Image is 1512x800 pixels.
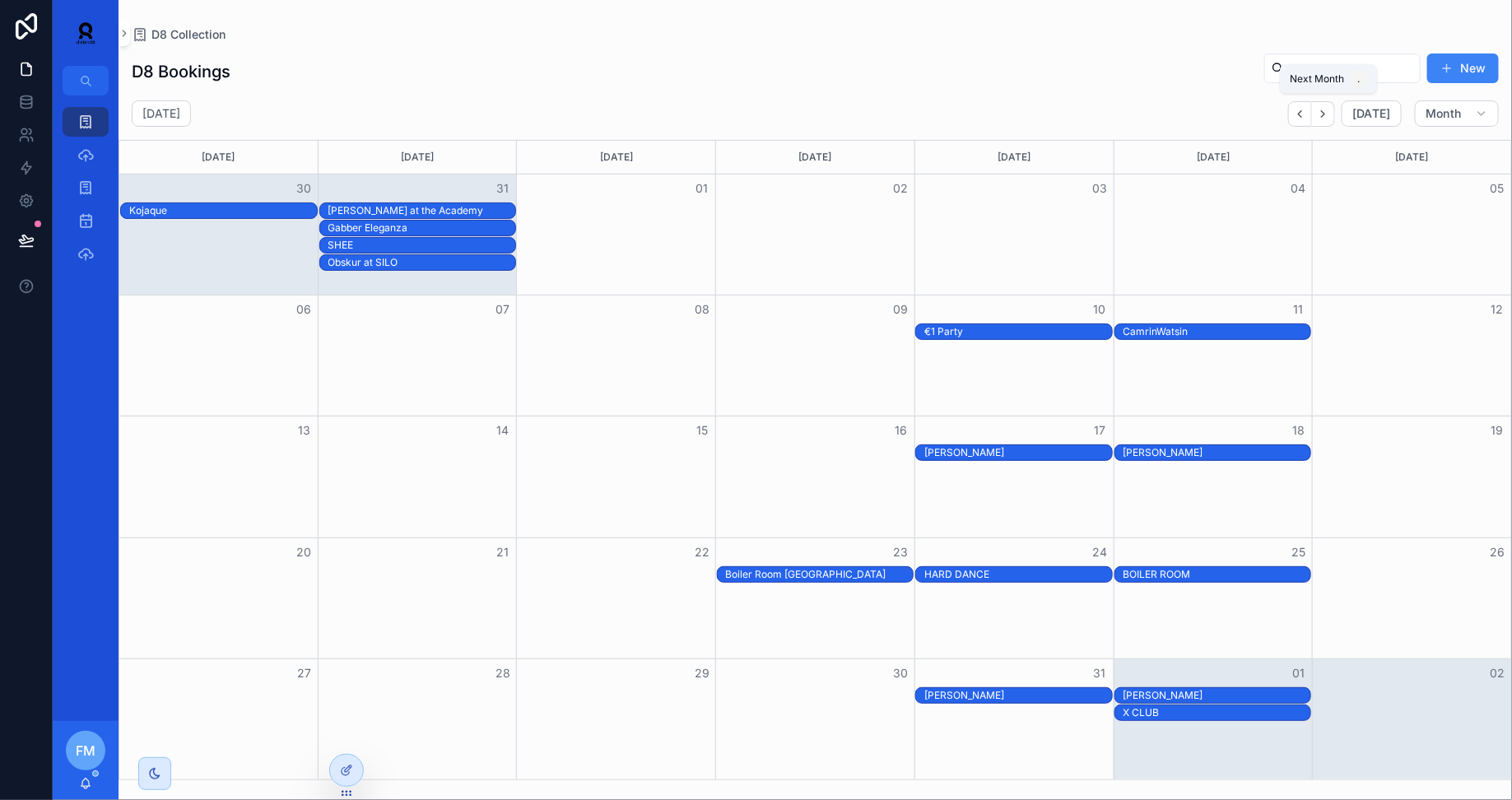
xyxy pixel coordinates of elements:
[692,421,712,440] button: 15
[1352,72,1365,86] span: .
[1312,101,1335,127] button: Next
[692,300,712,319] button: 08
[891,300,910,319] button: 09
[1124,705,1311,720] div: X CLUB
[76,741,95,760] span: FM
[328,204,516,217] div: [PERSON_NAME] at the Academy
[295,542,314,562] button: 20
[891,179,910,198] button: 02
[119,140,1512,780] div: Month View
[924,689,1112,702] div: [PERSON_NAME]
[132,26,226,43] a: D8 Collection
[1090,300,1110,319] button: 10
[1315,141,1509,174] div: [DATE]
[295,421,314,440] button: 13
[924,445,1112,460] div: Alan Fitzpatrick
[1487,179,1507,198] button: 05
[1124,706,1311,719] div: X CLUB
[129,204,317,217] div: Kojaque
[1427,53,1499,83] button: New
[328,238,516,253] div: SHEE
[151,26,226,43] span: D8 Collection
[321,141,514,174] div: [DATE]
[1342,100,1402,127] button: [DATE]
[295,179,314,198] button: 30
[1487,542,1507,562] button: 26
[924,568,1112,581] div: HARD DANCE
[53,95,119,290] div: scrollable content
[493,663,513,683] button: 28
[924,688,1112,703] div: Eli Brown
[692,179,712,198] button: 01
[692,542,712,562] button: 22
[1124,568,1311,581] div: BOILER ROOM
[66,20,105,46] img: App logo
[1124,689,1311,702] div: [PERSON_NAME]
[924,446,1112,459] div: [PERSON_NAME]
[891,542,910,562] button: 23
[328,221,516,235] div: Gabber Eleganza
[493,300,513,319] button: 07
[122,141,315,174] div: [DATE]
[1124,325,1311,338] div: CamrinWatsin
[132,60,230,83] h1: D8 Bookings
[891,421,910,440] button: 16
[1415,100,1499,127] button: Month
[1124,445,1311,460] div: Casso
[328,239,516,252] div: SHEE
[726,567,914,582] div: Boiler Room Dublin
[1090,421,1110,440] button: 17
[1288,101,1312,127] button: Back
[493,421,513,440] button: 14
[1352,106,1391,121] span: [DATE]
[328,203,516,218] div: Max Dean at the Academy
[1487,300,1507,319] button: 12
[1290,72,1344,86] span: Next Month
[1288,300,1308,319] button: 11
[1090,663,1110,683] button: 31
[1090,542,1110,562] button: 24
[1426,106,1462,121] span: Month
[493,179,513,198] button: 31
[891,663,910,683] button: 30
[328,221,516,235] div: Gabber Eleganza
[726,568,914,581] div: Boiler Room [GEOGRAPHIC_DATA]
[519,141,713,174] div: [DATE]
[129,203,317,218] div: Kojaque
[918,141,1111,174] div: [DATE]
[493,542,513,562] button: 21
[1288,542,1308,562] button: 25
[924,567,1112,582] div: HARD DANCE
[328,255,516,270] div: Obskur at SILO
[142,105,180,122] h2: [DATE]
[1288,663,1308,683] button: 01
[1124,446,1311,459] div: [PERSON_NAME]
[924,325,1112,338] div: €1 Party
[1288,179,1308,198] button: 04
[295,663,314,683] button: 27
[1288,421,1308,440] button: 18
[1124,567,1311,582] div: BOILER ROOM
[1124,688,1311,703] div: Rossi
[1117,141,1310,174] div: [DATE]
[1487,421,1507,440] button: 19
[1124,324,1311,339] div: CamrinWatsin
[1090,179,1110,198] button: 03
[328,256,516,269] div: Obskur at SILO
[719,141,912,174] div: [DATE]
[1487,663,1507,683] button: 02
[692,663,712,683] button: 29
[295,300,314,319] button: 06
[924,324,1112,339] div: €1 Party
